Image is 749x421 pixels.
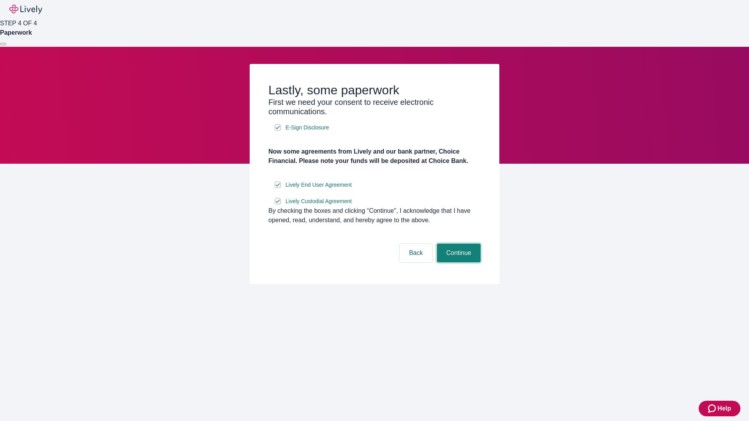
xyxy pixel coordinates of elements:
svg: Zendesk support icon [708,404,717,413]
a: e-sign disclosure document [284,123,330,133]
h3: First we need your consent to receive electronic communications. [268,97,481,116]
button: Zendesk support iconHelp [699,401,740,416]
h2: Lastly, some paperwork [268,83,481,97]
a: e-sign disclosure document [284,196,353,206]
button: Back [399,244,432,262]
img: Lively [9,5,42,14]
button: Continue [437,244,481,262]
span: Lively End User Agreement [286,181,352,189]
span: Lively Custodial Agreement [286,197,352,205]
div: By checking the boxes and clicking “Continue", I acknowledge that I have opened, read, understand... [268,206,481,225]
span: Help [717,404,731,413]
h4: Now some agreements from Lively and our bank partner, Choice Financial. Please note your funds wi... [268,147,481,166]
a: e-sign disclosure document [284,180,353,190]
span: E-Sign Disclosure [286,124,329,132]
